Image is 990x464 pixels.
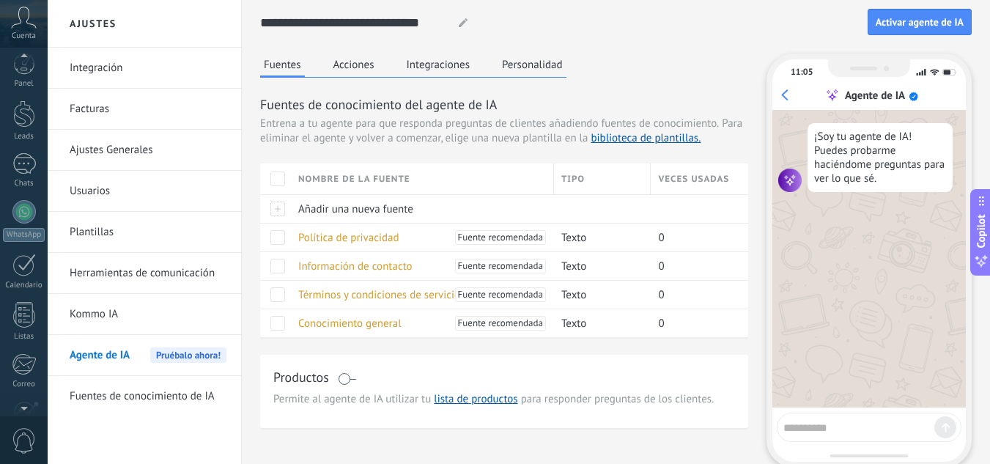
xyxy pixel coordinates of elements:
h3: Productos [273,368,329,386]
div: ¡Soy tu agente de IA! Puedes probarme haciéndome preguntas para ver lo que sé. [808,123,953,192]
div: Conocimiento general [291,309,547,337]
div: Listas [3,332,45,342]
div: WhatsApp [3,228,45,242]
li: Herramientas de comunicación [48,253,241,294]
div: Texto [554,252,644,280]
a: Facturas [70,89,226,130]
div: 11:05 [791,67,813,78]
li: Kommo IA [48,294,241,335]
button: Activar agente de IA [868,9,972,35]
a: Plantillas [70,212,226,253]
span: Copilot [974,214,989,248]
div: Panel [3,79,45,89]
li: Usuarios [48,171,241,212]
span: Para eliminar el agente y volver a comenzar, elige una nueva plantilla en la [260,117,742,145]
div: 0 [651,224,737,251]
div: Veces usadas [651,163,748,194]
button: Fuentes [260,54,305,78]
div: Tipo [554,163,651,194]
span: Política de privacidad [298,231,399,245]
div: Texto [554,224,644,251]
a: Herramientas de comunicación [70,253,226,294]
span: 0 [658,231,664,245]
div: Chats [3,179,45,188]
span: Texto [561,259,586,273]
span: Texto [561,317,586,331]
span: Agente de IA [70,335,130,376]
span: Fuente recomendada [458,259,543,273]
a: lista de productos [434,392,517,406]
span: Activar agente de IA [876,17,964,27]
div: Texto [554,281,644,309]
span: Fuente recomendada [458,230,543,245]
div: Agente de IA [845,89,905,103]
li: Fuentes de conocimiento de IA [48,376,241,416]
h3: Fuentes de conocimiento del agente de IA [260,95,748,114]
span: Información de contacto [298,259,413,273]
span: 0 [658,288,664,302]
a: Ajustes Generales [70,130,226,171]
li: Integración [48,48,241,89]
span: Añadir una nueva fuente [298,202,413,216]
span: Fuente recomendada [458,316,543,331]
span: Pruébalo ahora! [150,347,226,363]
div: 0 [651,309,737,337]
a: Fuentes de conocimiento de IA [70,376,226,417]
span: Conocimiento general [298,317,402,331]
a: biblioteca de plantillas. [591,131,701,145]
div: Términos y condiciones de servicio [291,281,547,309]
div: Calendario [3,281,45,290]
span: 0 [658,317,664,331]
button: Integraciones [403,54,474,76]
div: Información de contacto [291,252,547,280]
img: agent icon [778,169,802,192]
span: 0 [658,259,664,273]
span: Fuente recomendada [458,287,543,302]
div: Texto [554,309,644,337]
div: Nombre de la fuente [291,163,553,194]
div: Política de privacidad [291,224,547,251]
span: Texto [561,288,586,302]
button: Personalidad [498,54,566,76]
span: Texto [561,231,586,245]
div: 0 [651,281,737,309]
li: Plantillas [48,212,241,253]
span: Entrena a tu agente para que responda preguntas de clientes añadiendo fuentes de conocimiento. [260,117,719,131]
span: Permite al agente de IA utilizar tu para responder preguntas de los clientes. [273,392,735,407]
li: Agente de IA [48,335,241,376]
a: Integración [70,48,226,89]
li: Facturas [48,89,241,130]
div: Leads [3,132,45,141]
div: Correo [3,380,45,389]
a: Kommo IA [70,294,226,335]
a: Agente de IAPruébalo ahora! [70,335,226,376]
button: Acciones [330,54,378,76]
div: 0 [651,252,737,280]
span: Términos y condiciones de servicio [298,288,460,302]
span: Cuenta [12,32,36,41]
a: Usuarios [70,171,226,212]
li: Ajustes Generales [48,130,241,171]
